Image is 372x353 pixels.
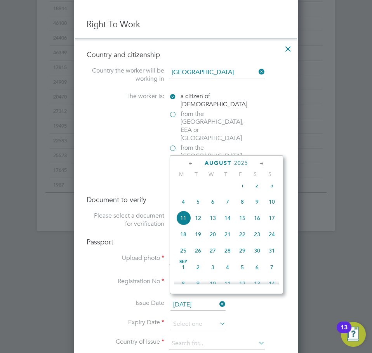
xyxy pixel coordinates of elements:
h3: Right To Work [87,19,285,30]
span: 4 [220,260,235,275]
span: T [218,171,233,178]
button: Open Resource Center, 13 new notifications [341,322,366,347]
span: 26 [191,243,205,258]
span: 7 [220,194,235,209]
label: The worker is: [87,92,164,100]
span: 8 [176,276,191,291]
span: 13 [205,211,220,225]
span: 14 [264,276,279,291]
span: 15 [235,211,250,225]
span: 10 [205,276,220,291]
div: Birth Certificate [169,220,285,228]
span: 21 [220,227,235,242]
span: 12 [191,211,205,225]
span: 9 [191,276,205,291]
span: 12 [235,276,250,291]
span: 2025 [234,160,248,166]
span: S [248,171,262,178]
span: 11 [176,211,191,225]
label: Expiry Date [87,318,164,327]
label: Registration No [87,277,164,286]
span: 24 [264,227,279,242]
span: 1 [176,260,191,275]
span: 30 [250,243,264,258]
input: Search for... [169,338,265,350]
span: a citizen of [DEMOGRAPHIC_DATA] [181,92,247,109]
span: 20 [205,227,220,242]
label: Please select a document for verification [87,212,164,228]
span: 2 [250,178,264,193]
span: 5 [235,260,250,275]
span: August [205,160,231,166]
span: F [233,171,248,178]
span: W [203,171,218,178]
span: 16 [250,211,264,225]
span: 10 [264,194,279,209]
span: 6 [250,260,264,275]
span: 18 [176,227,191,242]
span: 23 [250,227,264,242]
h4: Country and citizenship [87,50,285,59]
span: S [262,171,277,178]
label: Country the worker will be working in [87,67,164,83]
span: 28 [220,243,235,258]
span: 29 [235,243,250,258]
div: Passport [169,212,285,220]
span: 13 [250,276,264,291]
span: 5 [191,194,205,209]
span: 19 [191,227,205,242]
span: 31 [264,243,279,258]
span: M [174,171,189,178]
h4: Document to verify [87,195,285,204]
span: 8 [235,194,250,209]
span: 22 [235,227,250,242]
span: 2 [191,260,205,275]
input: Select one [170,299,226,311]
span: 1 [235,178,250,193]
label: Upload photo [87,254,164,262]
div: 13 [341,327,348,337]
span: 9 [250,194,264,209]
label: Issue Date [87,299,164,307]
span: 11 [220,276,235,291]
span: 3 [264,178,279,193]
span: from the [GEOGRAPHIC_DATA], EEA or [GEOGRAPHIC_DATA] [181,110,247,142]
input: Select one [170,318,226,330]
span: 27 [205,243,220,258]
span: T [189,171,203,178]
span: 4 [176,194,191,209]
span: Sep [176,260,191,264]
span: 3 [205,260,220,275]
span: 7 [264,260,279,275]
h4: Passport [87,237,285,246]
span: 14 [220,211,235,225]
label: Country of Issue [87,338,164,346]
span: 25 [176,243,191,258]
span: 6 [205,194,220,209]
input: Search for... [169,67,265,78]
span: 17 [264,211,279,225]
span: from the [GEOGRAPHIC_DATA] or the [GEOGRAPHIC_DATA] [181,144,247,176]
